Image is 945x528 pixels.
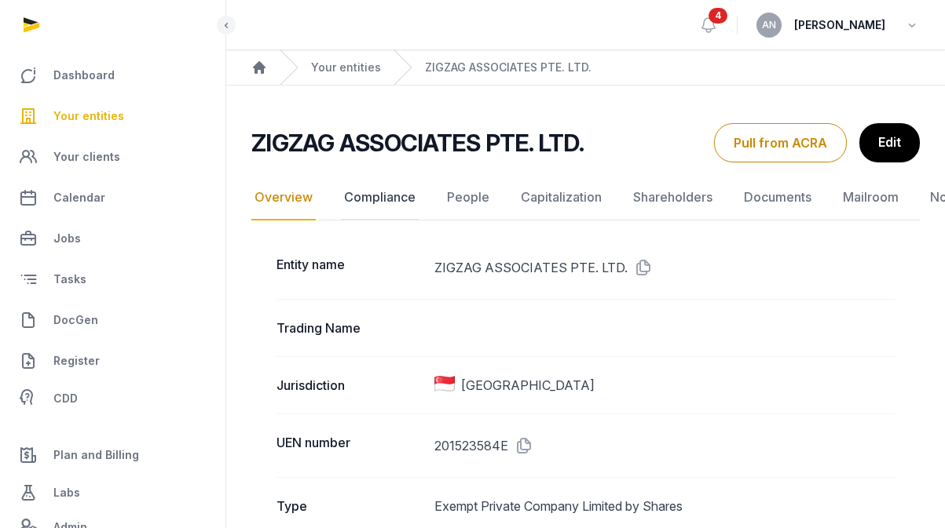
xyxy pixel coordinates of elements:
a: Calendar [13,179,213,217]
button: AN [756,13,782,38]
a: Dashboard [13,56,213,94]
span: Your clients [53,147,120,166]
a: Your entities [13,97,213,135]
a: Register [13,342,213,380]
dd: ZIGZAG ASSOCIATES PTE. LTD. [434,255,895,280]
a: Documents [741,175,815,220]
span: 4 [709,8,727,24]
a: Plan and Billing [13,436,213,474]
span: Plan and Billing [53,446,139,464]
span: Dashboard [53,66,115,85]
button: Pull from ACRA [714,123,847,162]
dt: UEN number [277,433,422,458]
span: Your entities [53,107,124,126]
dt: Type [277,497,422,515]
a: Overview [251,175,316,220]
span: Labs [53,483,80,502]
a: Compliance [341,175,419,220]
span: Calendar [53,188,105,207]
nav: Tabs [251,175,920,220]
dt: Trading Name [277,319,422,337]
span: [PERSON_NAME] [794,16,885,35]
a: Capitalization [518,175,605,220]
a: ZIGZAG ASSOCIATES PTE. LTD. [425,60,592,75]
a: People [444,175,493,220]
nav: Breadcrumb [226,50,945,86]
a: Edit [859,123,920,162]
span: [GEOGRAPHIC_DATA] [461,376,595,395]
span: Register [53,351,100,370]
dt: Jurisdiction [277,376,422,395]
h2: ZIGZAG ASSOCIATES PTE. LTD. [251,129,584,157]
dd: 201523584E [434,433,895,458]
a: Jobs [13,220,213,257]
a: CDD [13,383,213,414]
a: Your clients [13,138,213,176]
dt: Entity name [277,255,422,280]
span: DocGen [53,311,98,330]
span: Tasks [53,270,86,289]
span: CDD [53,389,78,408]
span: AN [762,20,776,30]
a: Mailroom [840,175,902,220]
a: Labs [13,474,213,512]
dd: Exempt Private Company Limited by Shares [434,497,895,515]
a: Shareholders [630,175,716,220]
a: Tasks [13,260,213,298]
a: Your entities [311,60,381,75]
a: DocGen [13,301,213,339]
span: Jobs [53,229,81,248]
